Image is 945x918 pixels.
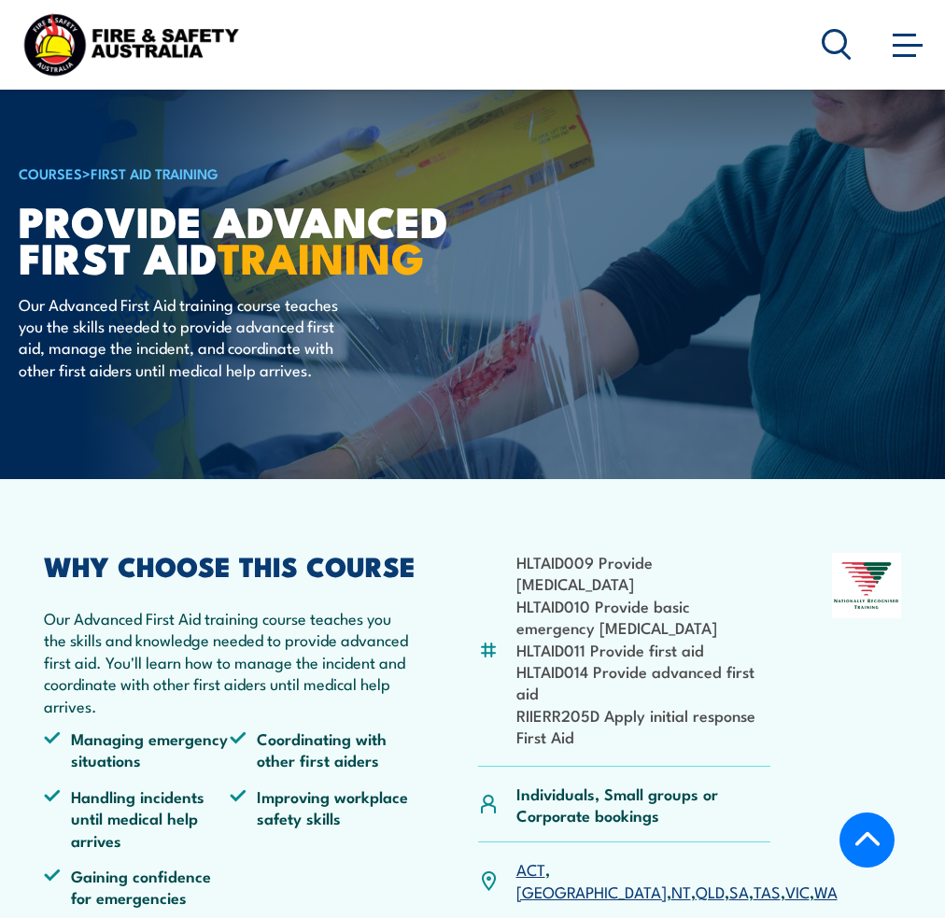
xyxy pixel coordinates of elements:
[516,783,770,826] p: Individuals, Small groups or Corporate bookings
[729,880,749,902] a: SA
[44,785,230,851] li: Handling incidents until medical help arrives
[785,880,810,902] a: VIC
[516,858,838,902] p: , , , , , , ,
[814,880,838,902] a: WA
[516,857,545,880] a: ACT
[516,639,770,660] li: HLTAID011 Provide first aid
[19,293,360,381] p: Our Advanced First Aid training course teaches you the skills needed to provide advanced first ai...
[516,551,770,595] li: HLTAID009 Provide [MEDICAL_DATA]
[19,202,480,275] h1: Provide Advanced First Aid
[230,727,416,771] li: Coordinating with other first aiders
[671,880,691,902] a: NT
[19,162,480,184] h6: >
[44,553,416,577] h2: WHY CHOOSE THIS COURSE
[516,660,770,704] li: HLTAID014 Provide advanced first aid
[516,704,770,748] li: RIIERR205D Apply initial response First Aid
[91,162,219,183] a: First Aid Training
[44,607,416,716] p: Our Advanced First Aid training course teaches you the skills and knowledge needed to provide adv...
[230,785,416,851] li: Improving workplace safety skills
[696,880,725,902] a: QLD
[516,595,770,639] li: HLTAID010 Provide basic emergency [MEDICAL_DATA]
[19,162,82,183] a: COURSES
[44,865,230,909] li: Gaining confidence for emergencies
[754,880,781,902] a: TAS
[516,880,667,902] a: [GEOGRAPHIC_DATA]
[218,224,425,289] strong: TRAINING
[832,553,901,618] img: Nationally Recognised Training logo.
[44,727,230,771] li: Managing emergency situations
